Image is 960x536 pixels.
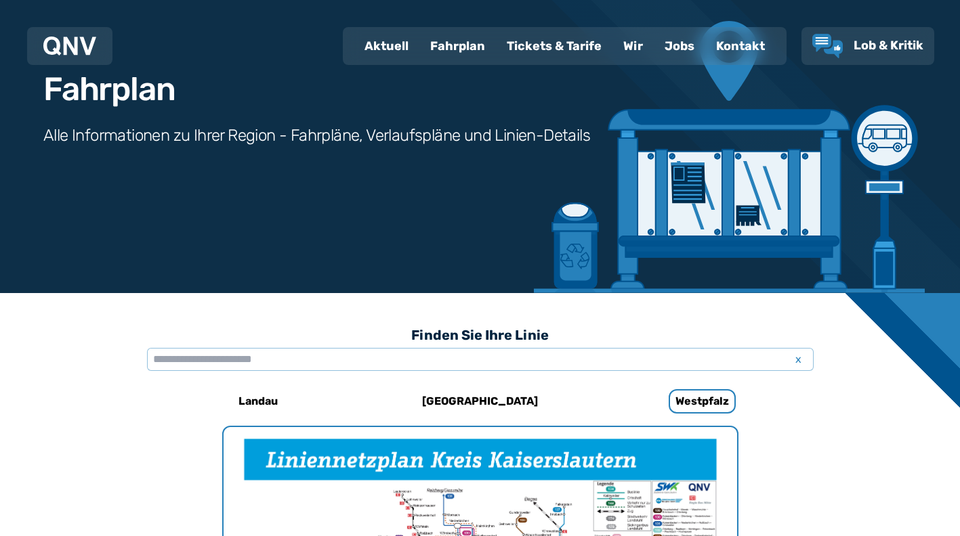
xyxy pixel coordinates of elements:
[354,28,419,64] a: Aktuell
[612,28,654,64] a: Wir
[417,390,543,412] h6: [GEOGRAPHIC_DATA]
[654,28,705,64] a: Jobs
[43,37,96,55] img: QNV Logo
[496,28,612,64] a: Tickets & Tarife
[419,28,496,64] a: Fahrplan
[669,389,736,414] h6: Westpfalz
[43,125,590,146] h3: Alle Informationen zu Ihrer Region - Fahrpläne, Verlaufspläne und Linien-Details
[812,34,923,58] a: Lob & Kritik
[390,385,570,418] a: [GEOGRAPHIC_DATA]
[168,385,348,418] a: Landau
[147,320,814,350] h3: Finden Sie Ihre Linie
[233,390,283,412] h6: Landau
[43,32,96,60] a: QNV Logo
[612,385,793,418] a: Westpfalz
[43,73,175,106] h1: Fahrplan
[789,351,808,367] span: x
[854,38,923,53] span: Lob & Kritik
[705,28,776,64] a: Kontakt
